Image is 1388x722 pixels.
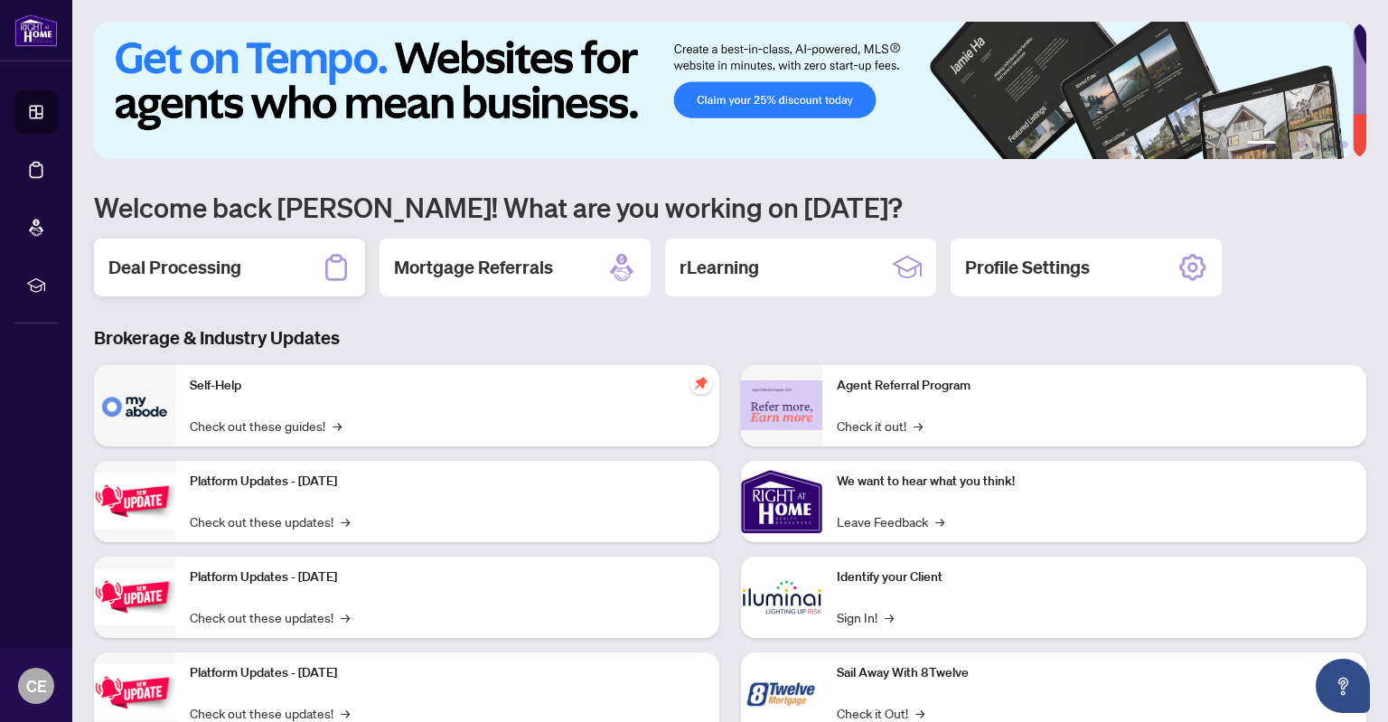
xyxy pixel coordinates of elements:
h2: rLearning [680,255,759,280]
img: Platform Updates - June 23, 2025 [94,664,175,721]
img: Platform Updates - July 8, 2025 [94,568,175,625]
img: Identify your Client [741,557,822,638]
span: → [341,511,350,531]
p: Identify your Client [837,567,1352,587]
p: Platform Updates - [DATE] [190,663,705,683]
button: 1 [1247,141,1276,148]
span: CE [26,673,47,699]
h3: Brokerage & Industry Updates [94,325,1366,351]
p: We want to hear what you think! [837,472,1352,492]
p: Agent Referral Program [837,376,1352,396]
h2: Profile Settings [965,255,1090,280]
h1: Welcome back [PERSON_NAME]! What are you working on [DATE]? [94,190,1366,224]
h2: Mortgage Referrals [394,255,553,280]
img: Self-Help [94,365,175,446]
a: Check out these updates!→ [190,607,350,627]
span: pushpin [690,372,712,394]
img: Platform Updates - July 21, 2025 [94,473,175,530]
p: Self-Help [190,376,705,396]
p: Platform Updates - [DATE] [190,567,705,587]
p: Platform Updates - [DATE] [190,472,705,492]
span: → [341,607,350,627]
button: 5 [1327,141,1334,148]
img: logo [14,14,58,47]
span: → [935,511,944,531]
a: Check out these guides!→ [190,416,342,436]
button: 3 [1298,141,1305,148]
a: Check it out!→ [837,416,923,436]
span: → [914,416,923,436]
p: Sail Away With 8Twelve [837,663,1352,683]
img: Slide 0 [94,22,1353,159]
span: → [885,607,894,627]
a: Sign In!→ [837,607,894,627]
img: Agent Referral Program [741,380,822,430]
h2: Deal Processing [108,255,241,280]
a: Leave Feedback→ [837,511,944,531]
img: We want to hear what you think! [741,461,822,542]
a: Check out these updates!→ [190,511,350,531]
button: Open asap [1316,659,1370,713]
button: 2 [1283,141,1290,148]
button: 4 [1312,141,1319,148]
span: → [333,416,342,436]
button: 6 [1341,141,1348,148]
